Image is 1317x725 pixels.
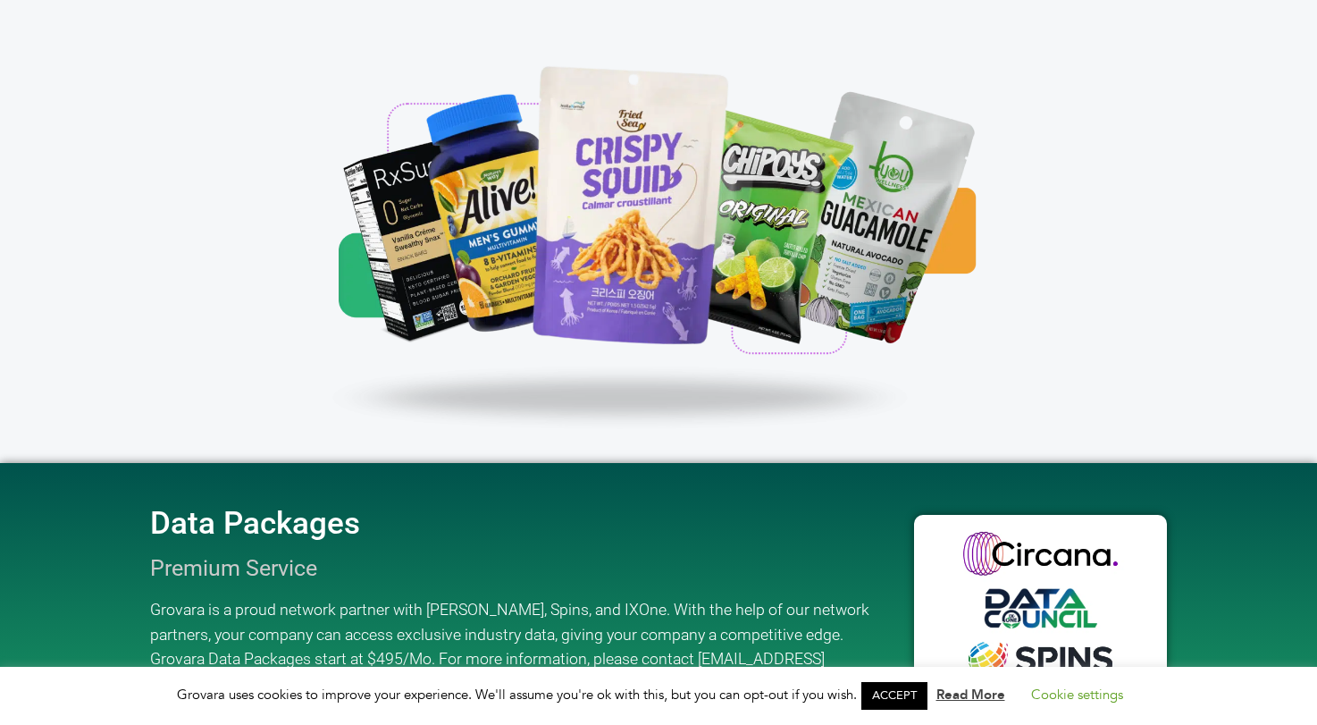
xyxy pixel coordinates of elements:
a: Cookie settings [1031,686,1123,704]
a: Read More [936,686,1005,704]
h2: Data Packages [150,508,360,539]
span: Premium Service [150,555,317,581]
span: Grovara uses cookies to improve your experience. We'll assume you're ok with this, but you can op... [177,686,1141,704]
span: Grovara is a proud network partner with [PERSON_NAME], Spins, and IXOne. With the help of our net... [150,601,869,693]
a: ACCEPT [861,682,927,710]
